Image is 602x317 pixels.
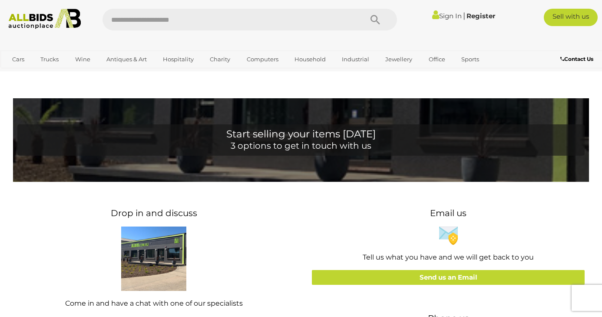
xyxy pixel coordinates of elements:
h2: 3 options to get in touch with us [22,141,580,150]
h2: Email us [321,208,576,218]
a: Sports [456,52,485,67]
a: Jewellery [380,52,418,67]
button: Search [354,9,397,30]
h1: Start selling your items [DATE] [22,129,580,140]
a: Contact Us [560,54,595,64]
img: Allbids.com.au [4,9,85,29]
a: Sign In [432,12,462,20]
a: Industrial [336,52,375,67]
a: Trucks [35,52,64,67]
span: | [463,11,465,20]
h4: Tell us what you have and we will get back to you [321,254,576,261]
a: Antiques & Art [101,52,152,67]
a: [GEOGRAPHIC_DATA] [7,67,79,81]
a: Register [466,12,495,20]
a: Wine [69,52,96,67]
a: Household [289,52,331,67]
h4: Come in and have a chat with one of our specialists [26,300,281,307]
img: email-secure-384x380.jpg [439,227,458,245]
img: allbids-frontview-384x380.jpg [121,227,186,291]
a: Send us an Email [312,270,585,285]
b: Contact Us [560,56,593,62]
a: Cars [7,52,30,67]
h2: Drop in and discuss [26,208,281,218]
a: Hospitality [157,52,199,67]
a: Charity [204,52,236,67]
a: Sell with us [544,9,598,26]
a: Office [423,52,451,67]
a: Computers [241,52,284,67]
